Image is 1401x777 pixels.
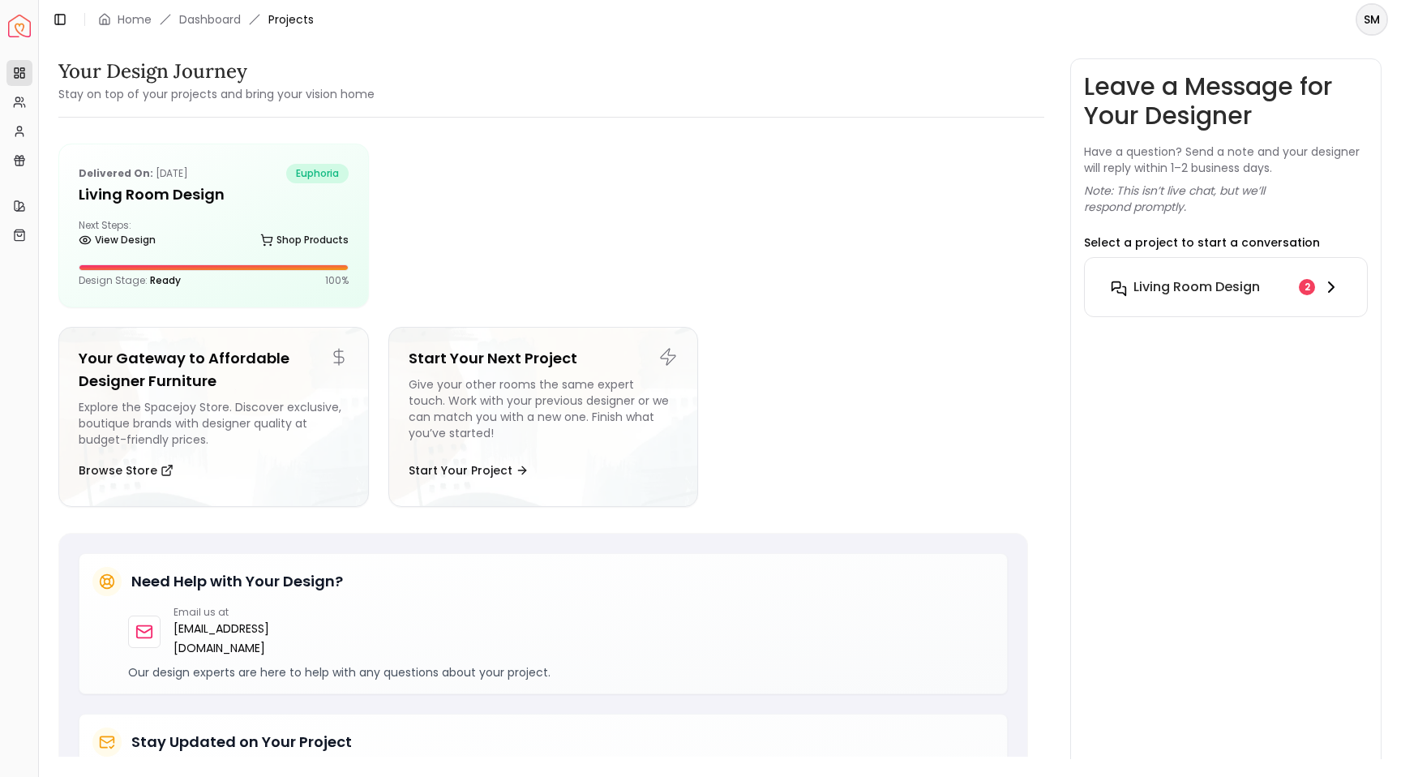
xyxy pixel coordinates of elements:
[1084,72,1368,131] h3: Leave a Message for Your Designer
[79,183,349,206] h5: Living Room design
[388,327,699,507] a: Start Your Next ProjectGive your other rooms the same expert touch. Work with your previous desig...
[131,570,343,593] h5: Need Help with Your Design?
[79,166,153,180] b: Delivered on:
[79,219,349,251] div: Next Steps:
[1133,277,1260,297] h6: Living Room design
[79,274,181,287] p: Design Stage:
[79,164,188,183] p: [DATE]
[409,454,529,487] button: Start Your Project
[8,15,31,37] img: Spacejoy Logo
[409,376,679,448] div: Give your other rooms the same expert touch. Work with your previous designer or we can match you...
[79,229,156,251] a: View Design
[118,11,152,28] a: Home
[8,15,31,37] a: Spacejoy
[79,454,174,487] button: Browse Store
[1084,234,1320,251] p: Select a project to start a conversation
[150,273,181,287] span: Ready
[1299,279,1315,295] div: 2
[1084,182,1368,215] p: Note: This isn’t live chat, but we’ll respond promptly.
[174,606,325,619] p: Email us at
[79,399,349,448] div: Explore the Spacejoy Store. Discover exclusive, boutique brands with designer quality at budget-f...
[58,58,375,84] h3: Your Design Journey
[179,11,241,28] a: Dashboard
[1356,3,1388,36] button: SM
[260,229,349,251] a: Shop Products
[286,164,349,183] span: euphoria
[128,664,994,680] p: Our design experts are here to help with any questions about your project.
[1098,271,1354,303] button: Living Room design2
[131,731,352,753] h5: Stay Updated on Your Project
[58,86,375,102] small: Stay on top of your projects and bring your vision home
[268,11,314,28] span: Projects
[1084,144,1368,176] p: Have a question? Send a note and your designer will reply within 1–2 business days.
[1357,5,1386,34] span: SM
[58,327,369,507] a: Your Gateway to Affordable Designer FurnitureExplore the Spacejoy Store. Discover exclusive, bout...
[409,347,679,370] h5: Start Your Next Project
[98,11,314,28] nav: breadcrumb
[325,274,349,287] p: 100 %
[79,347,349,393] h5: Your Gateway to Affordable Designer Furniture
[174,619,325,658] a: [EMAIL_ADDRESS][DOMAIN_NAME]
